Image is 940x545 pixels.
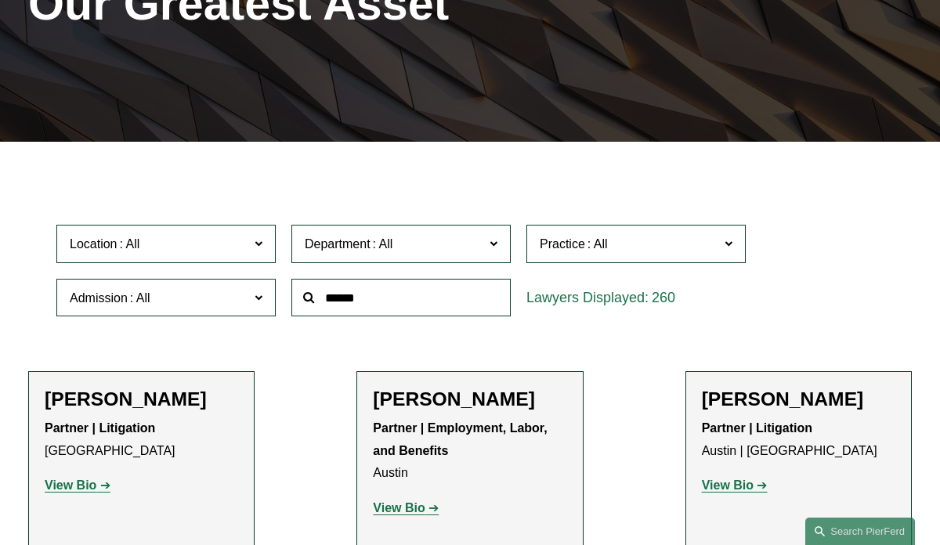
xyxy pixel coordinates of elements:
span: 260 [652,290,675,305]
strong: View Bio [702,478,754,492]
a: Search this site [805,518,915,545]
a: View Bio [702,478,768,492]
span: Location [70,237,117,251]
p: [GEOGRAPHIC_DATA] [45,417,238,463]
a: View Bio [373,501,439,514]
p: Austin [373,417,566,485]
span: Department [305,237,371,251]
h2: [PERSON_NAME] [373,388,566,411]
strong: View Bio [373,501,425,514]
span: Admission [70,291,128,305]
strong: Partner | Employment, Labor, and Benefits [373,421,551,457]
strong: View Bio [45,478,96,492]
p: Austin | [GEOGRAPHIC_DATA] [702,417,895,463]
span: Practice [540,237,585,251]
strong: Partner | Litigation [45,421,155,435]
h2: [PERSON_NAME] [702,388,895,411]
a: View Bio [45,478,110,492]
h2: [PERSON_NAME] [45,388,238,411]
strong: Partner | Litigation [702,421,812,435]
